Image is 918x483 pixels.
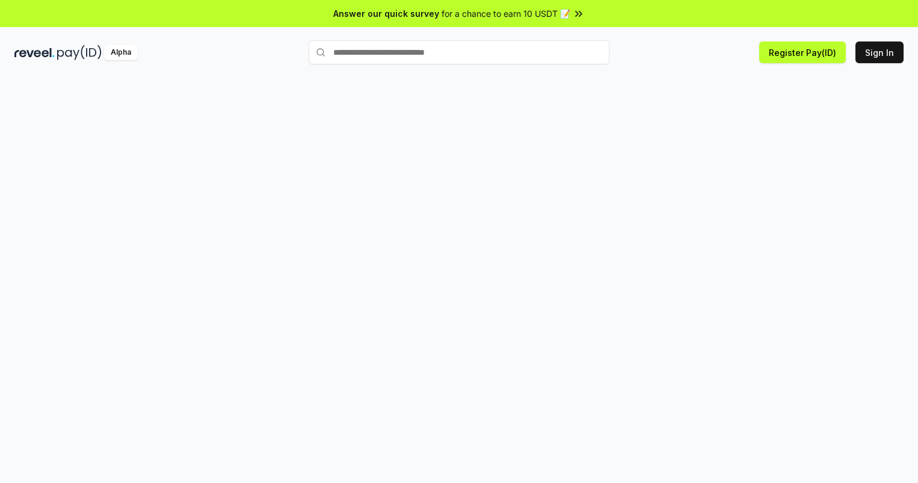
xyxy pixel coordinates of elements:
[57,45,102,60] img: pay_id
[104,45,138,60] div: Alpha
[855,42,904,63] button: Sign In
[14,45,55,60] img: reveel_dark
[442,7,570,20] span: for a chance to earn 10 USDT 📝
[759,42,846,63] button: Register Pay(ID)
[333,7,439,20] span: Answer our quick survey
